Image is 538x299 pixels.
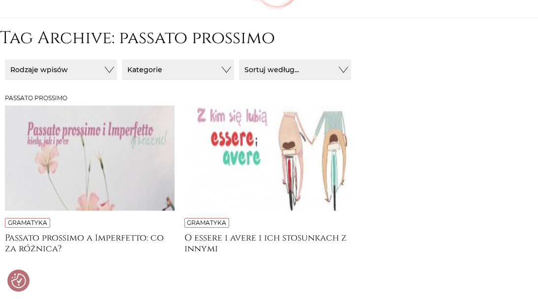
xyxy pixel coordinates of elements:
[5,59,117,80] button: Rodzaje wpisów
[5,95,533,102] h3: passato prossimo
[8,219,47,226] a: Gramatyka
[239,59,351,80] button: Sortuj według...
[184,233,354,252] a: O essere i avere i ich stosunkach z innymi
[187,219,226,226] a: Gramatyka
[122,59,234,80] button: Kategorie
[5,233,175,252] a: Passato prossimo a Imperfetto: co za różnica?
[11,273,26,288] button: Preferencje co do zgód
[11,273,26,288] img: Revisit consent button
